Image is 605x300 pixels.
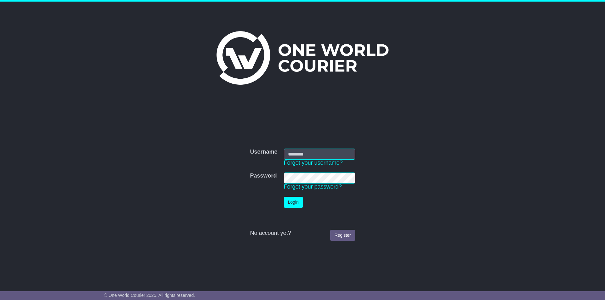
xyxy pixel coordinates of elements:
label: Username [250,149,277,156]
div: No account yet? [250,230,355,237]
img: One World [216,31,389,85]
button: Login [284,197,303,208]
span: © One World Courier 2025. All rights reserved. [104,293,195,298]
a: Register [330,230,355,241]
label: Password [250,173,277,179]
a: Forgot your username? [284,160,343,166]
a: Forgot your password? [284,184,342,190]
